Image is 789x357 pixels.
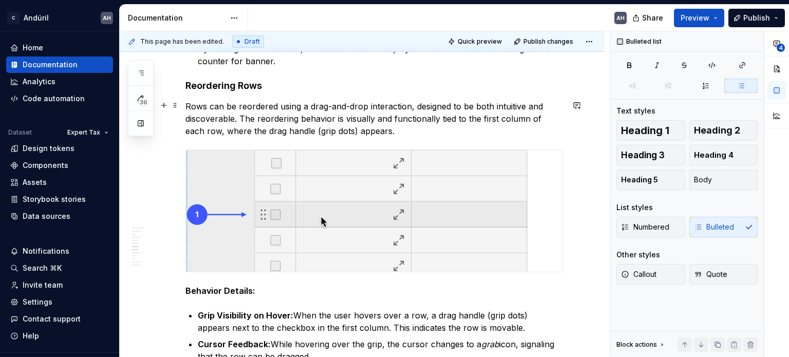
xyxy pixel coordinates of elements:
[616,106,655,116] div: Text styles
[743,13,770,23] span: Publish
[616,14,625,22] div: AH
[23,331,39,341] div: Help
[6,260,113,276] button: Search ⌘K
[674,9,724,27] button: Preview
[616,250,660,260] div: Other styles
[67,128,100,137] span: Expert Tax
[616,145,685,165] button: Heading 3
[198,309,563,334] p: When the user hovers over a row, a drag handle (grip dots) appears next to the checkbox in the fi...
[694,269,727,279] span: Quote
[728,9,785,27] button: Publish
[458,37,502,46] span: Quick preview
[616,341,657,349] div: Block actions
[186,150,528,272] img: 0df0f8ee-e39b-470e-b144-2f8cf6fa4980.png
[621,269,656,279] span: Callout
[511,34,578,49] button: Publish changes
[23,177,47,187] div: Assets
[616,202,653,213] div: List styles
[6,243,113,259] button: Notifications
[245,37,260,46] span: Draft
[8,128,32,137] div: Dataset
[627,9,670,27] button: Share
[23,160,68,171] div: Components
[198,43,563,67] p: By making a row selection, the delete button is displayed in the command bar along with a counter...
[6,157,113,174] a: Components
[6,277,113,293] a: Invite team
[6,73,113,90] a: Analytics
[6,208,113,224] a: Data sources
[6,328,113,344] button: Help
[23,280,63,290] div: Invite team
[23,93,85,104] div: Code automation
[6,311,113,327] button: Contact support
[616,217,685,237] button: Numbered
[642,13,663,23] span: Share
[198,339,271,349] strong: Cursor Feedback:
[23,246,69,256] div: Notifications
[694,175,712,185] span: Body
[616,337,666,352] div: Block actions
[198,310,293,321] strong: Grip Visibility on Hover:
[6,90,113,107] a: Code automation
[481,339,499,349] em: grab
[2,7,117,29] button: CAndúrilAH
[23,314,81,324] div: Contact support
[523,37,573,46] span: Publish changes
[616,264,685,285] button: Callout
[621,222,669,232] span: Numbered
[7,12,20,24] div: C
[128,13,225,23] div: Documentation
[185,286,255,296] strong: Behavior Details:
[23,143,74,154] div: Design tokens
[689,120,758,141] button: Heading 2
[138,98,149,106] span: 36
[689,264,758,285] button: Quote
[23,77,55,87] div: Analytics
[694,150,734,160] span: Heading 4
[140,37,224,46] span: This page has been edited.
[621,175,658,185] span: Heading 5
[103,14,111,22] div: AH
[681,13,709,23] span: Preview
[621,125,669,136] span: Heading 1
[23,211,70,221] div: Data sources
[23,263,62,273] div: Search ⌘K
[6,57,113,73] a: Documentation
[6,294,113,310] a: Settings
[63,125,113,140] button: Expert Tax
[6,140,113,157] a: Design tokens
[185,80,563,92] h4: Reordering Rows
[185,100,563,137] p: Rows can be reordered using a drag-and-drop interaction, designed to be both intuitive and discov...
[23,60,78,70] div: Documentation
[777,44,785,52] span: 4
[616,170,685,190] button: Heading 5
[445,34,506,49] button: Quick preview
[694,125,740,136] span: Heading 2
[6,174,113,191] a: Assets
[23,194,86,204] div: Storybook stories
[23,43,43,53] div: Home
[24,13,49,23] div: Andúril
[23,297,52,307] div: Settings
[689,170,758,190] button: Body
[621,150,665,160] span: Heading 3
[6,191,113,208] a: Storybook stories
[689,145,758,165] button: Heading 4
[6,40,113,56] a: Home
[616,120,685,141] button: Heading 1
